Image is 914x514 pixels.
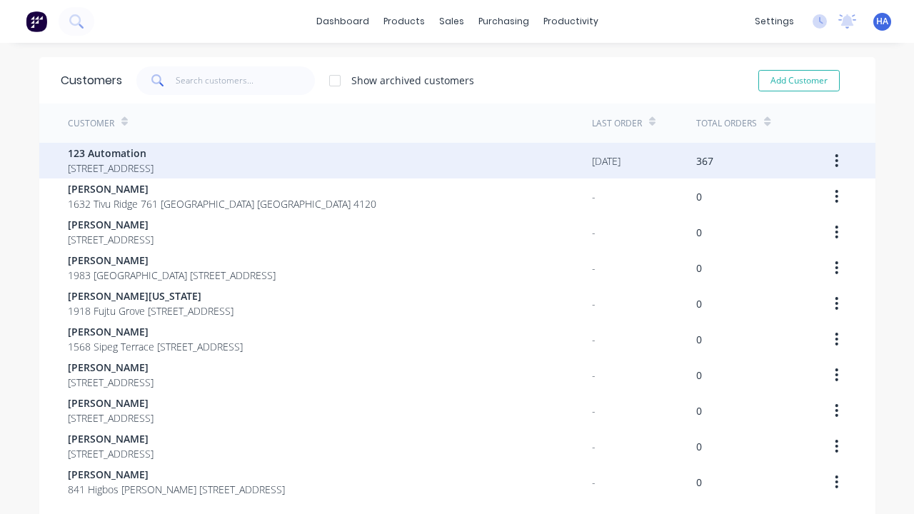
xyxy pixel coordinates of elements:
[696,368,702,383] div: 0
[68,360,154,375] span: [PERSON_NAME]
[592,117,642,130] div: Last Order
[471,11,536,32] div: purchasing
[748,11,801,32] div: settings
[696,475,702,490] div: 0
[696,261,702,276] div: 0
[592,475,596,490] div: -
[68,232,154,247] span: [STREET_ADDRESS]
[68,161,154,176] span: [STREET_ADDRESS]
[876,15,888,28] span: HA
[376,11,432,32] div: products
[432,11,471,32] div: sales
[68,217,154,232] span: [PERSON_NAME]
[696,403,702,418] div: 0
[592,189,596,204] div: -
[592,225,596,240] div: -
[351,73,474,88] div: Show archived customers
[536,11,606,32] div: productivity
[758,70,840,91] button: Add Customer
[68,117,114,130] div: Customer
[68,482,285,497] span: 841 Higbos [PERSON_NAME] [STREET_ADDRESS]
[68,446,154,461] span: [STREET_ADDRESS]
[68,268,276,283] span: 1983 [GEOGRAPHIC_DATA] [STREET_ADDRESS]
[68,303,233,318] span: 1918 Fujtu Grove [STREET_ADDRESS]
[592,261,596,276] div: -
[68,196,376,211] span: 1632 Tivu Ridge 761 [GEOGRAPHIC_DATA] [GEOGRAPHIC_DATA] 4120
[68,375,154,390] span: [STREET_ADDRESS]
[68,253,276,268] span: [PERSON_NAME]
[68,146,154,161] span: 123 Automation
[68,431,154,446] span: [PERSON_NAME]
[68,181,376,196] span: [PERSON_NAME]
[592,296,596,311] div: -
[61,72,122,89] div: Customers
[592,368,596,383] div: -
[696,117,757,130] div: Total Orders
[592,153,621,168] div: [DATE]
[592,439,596,454] div: -
[696,225,702,240] div: 0
[68,288,233,303] span: [PERSON_NAME][US_STATE]
[176,66,315,95] input: Search customers...
[26,11,47,32] img: Factory
[68,410,154,425] span: [STREET_ADDRESS]
[696,296,702,311] div: 0
[68,324,243,339] span: [PERSON_NAME]
[696,153,713,168] div: 367
[696,189,702,204] div: 0
[592,403,596,418] div: -
[309,11,376,32] a: dashboard
[592,332,596,347] div: -
[68,395,154,410] span: [PERSON_NAME]
[68,339,243,354] span: 1568 Sipeg Terrace [STREET_ADDRESS]
[696,439,702,454] div: 0
[696,332,702,347] div: 0
[68,467,285,482] span: [PERSON_NAME]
